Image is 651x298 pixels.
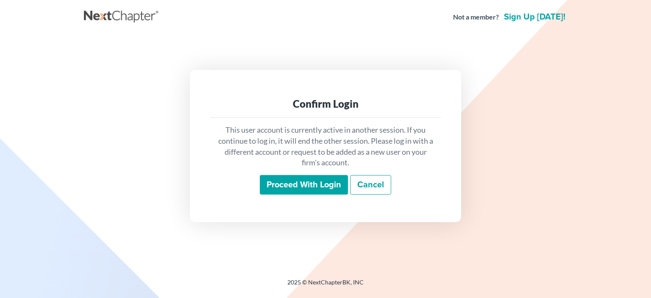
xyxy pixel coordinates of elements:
input: Proceed with login [260,175,348,195]
a: Sign up [DATE]! [502,13,567,21]
div: Confirm Login [217,97,434,111]
div: 2025 © NextChapterBK, INC [84,278,567,293]
p: This user account is currently active in another session. If you continue to log in, it will end ... [217,125,434,168]
strong: Not a member? [453,12,499,22]
a: Cancel [350,175,391,195]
